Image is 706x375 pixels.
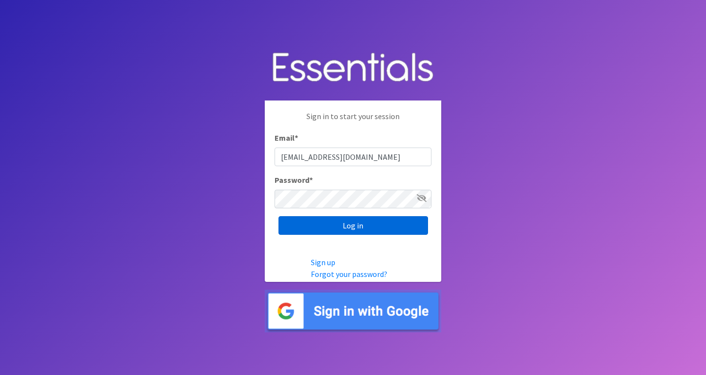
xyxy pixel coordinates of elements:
[309,175,313,185] abbr: required
[275,174,313,186] label: Password
[275,132,298,144] label: Email
[311,269,387,279] a: Forgot your password?
[295,133,298,143] abbr: required
[265,290,441,332] img: Sign in with Google
[275,110,431,132] p: Sign in to start your session
[278,216,428,235] input: Log in
[265,43,441,93] img: Human Essentials
[311,257,335,267] a: Sign up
